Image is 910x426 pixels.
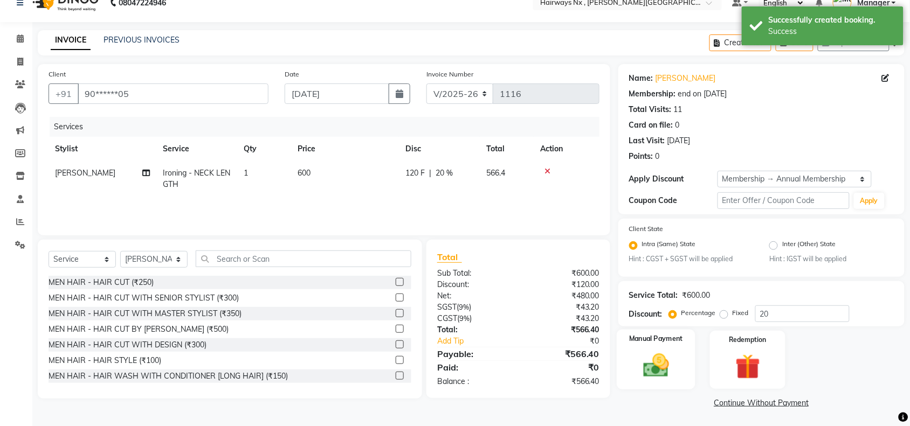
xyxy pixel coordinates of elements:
[429,279,519,290] div: Discount:
[518,290,608,302] div: ₹480.00
[49,324,229,335] div: MEN HAIR - HAIR CUT BY [PERSON_NAME] (₹500)
[429,302,519,313] div: ( )
[518,324,608,336] div: ₹566.40
[709,34,771,51] button: Create New
[769,26,895,37] div: Success
[674,104,682,115] div: 11
[405,167,425,179] span: 120 F
[642,239,696,252] label: Intra (Same) State
[49,69,66,79] label: Client
[533,336,608,347] div: ₹0
[429,336,533,347] a: Add Tip
[518,268,608,279] div: ₹600.00
[244,168,248,178] span: 1
[629,195,718,206] div: Coupon Code
[429,167,431,179] span: |
[534,137,599,161] th: Action
[667,135,691,146] div: [DATE]
[429,268,519,279] div: Sub Total:
[285,69,299,79] label: Date
[635,351,677,381] img: _cash.svg
[436,167,453,179] span: 20 %
[480,137,534,161] th: Total
[49,277,154,288] div: MEN HAIR - HAIR CUT (₹250)
[55,168,115,178] span: [PERSON_NAME]
[675,120,680,131] div: 0
[629,104,672,115] div: Total Visits:
[437,252,462,263] span: Total
[678,88,727,100] div: end on [DATE]
[49,292,239,304] div: MEN HAIR - HAIR CUT WITH SENIOR STYLIST (₹300)
[629,151,653,162] div: Points:
[429,324,519,336] div: Total:
[518,376,608,387] div: ₹566.40
[621,397,902,409] a: Continue Without Payment
[429,347,519,360] div: Payable:
[629,290,678,301] div: Service Total:
[429,290,519,302] div: Net:
[733,308,749,318] label: Fixed
[51,31,91,50] a: INVOICE
[49,308,242,319] div: MEN HAIR - HAIR CUT WITH MASTER STYLIST (₹350)
[518,347,608,360] div: ₹566.40
[629,254,753,264] small: Hint : CGST + SGST will be applied
[682,290,711,301] div: ₹600.00
[629,73,653,84] div: Name:
[50,117,608,137] div: Services
[769,254,893,264] small: Hint : IGST will be applied
[429,361,519,374] div: Paid:
[854,193,885,209] button: Apply
[518,279,608,290] div: ₹120.00
[782,239,836,252] label: Inter (Other) State
[163,168,230,189] span: Ironing - NECK LENGTH
[656,151,660,162] div: 0
[429,376,519,387] div: Balance :
[769,15,895,26] div: Successfully created booking.
[291,137,399,161] th: Price
[429,313,519,324] div: ( )
[518,313,608,324] div: ₹43.20
[629,88,676,100] div: Membership:
[459,303,469,311] span: 9%
[49,371,288,382] div: MEN HAIR - HAIR WASH WITH CONDITIONER [LONG HAIR] (₹150)
[718,192,850,209] input: Enter Offer / Coupon Code
[298,168,311,178] span: 600
[459,314,470,323] span: 9%
[49,137,156,161] th: Stylist
[518,302,608,313] div: ₹43.20
[681,308,716,318] label: Percentage
[78,83,268,104] input: Search by Name/Mobile/Email/Code
[629,334,683,345] label: Manual Payment
[518,361,608,374] div: ₹0
[49,83,79,104] button: +91
[629,135,665,146] div: Last Visit:
[49,355,161,366] div: MEN HAIR - HAIR STYLE (₹100)
[437,302,457,312] span: SGST
[399,137,480,161] th: Disc
[426,69,473,79] label: Invoice Number
[49,339,206,351] div: MEN HAIR - HAIR CUT WITH DESIGN (₹300)
[629,173,718,185] div: Apply Discount
[486,168,505,178] span: 566.4
[629,224,664,234] label: Client State
[196,250,411,267] input: Search or Scan
[656,73,716,84] a: [PERSON_NAME]
[156,137,237,161] th: Service
[104,35,180,45] a: PREVIOUS INVOICES
[729,335,767,345] label: Redemption
[437,313,457,323] span: CGST
[237,137,291,161] th: Qty
[629,120,673,131] div: Card on file:
[728,351,768,382] img: _gift.svg
[629,309,663,320] div: Discount:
